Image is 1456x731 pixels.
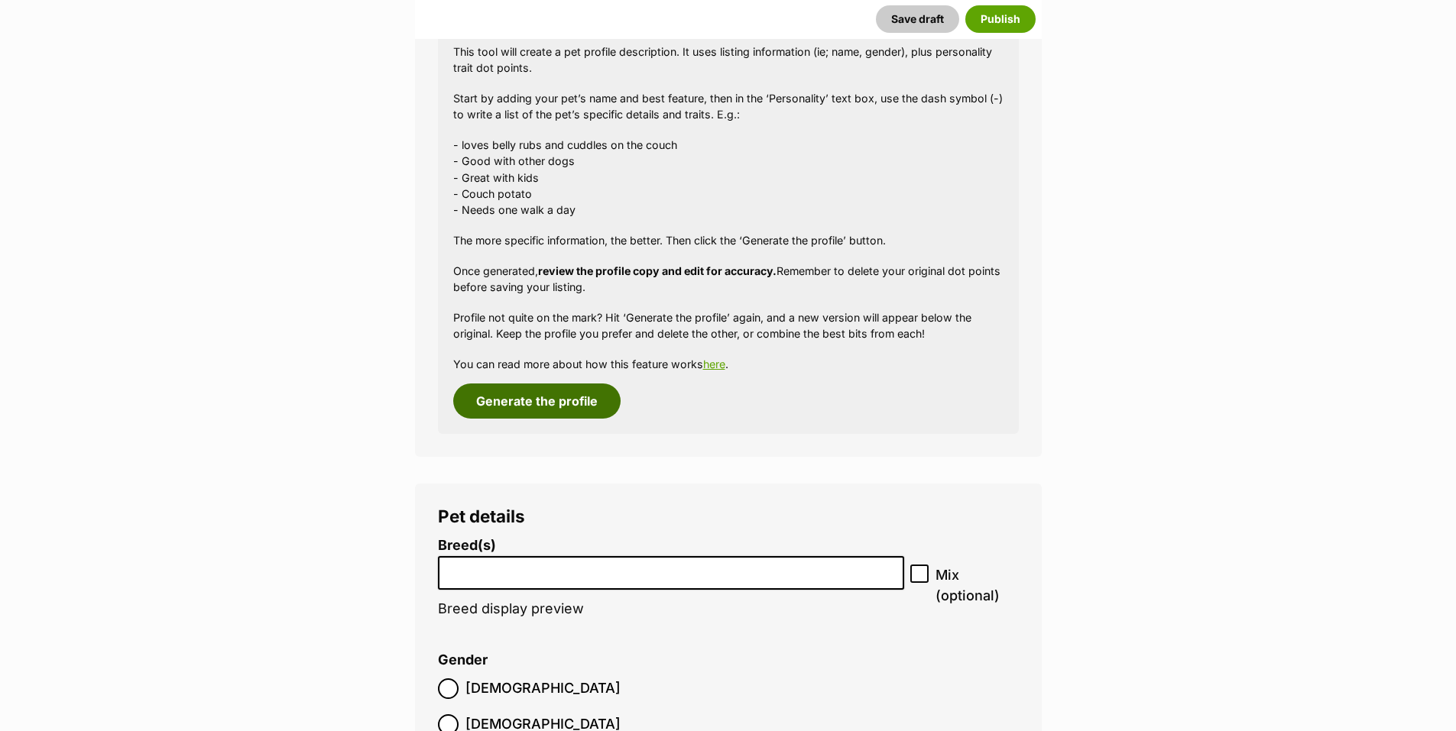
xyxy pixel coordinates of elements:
p: The more specific information, the better. Then click the ‘Generate the profile’ button. [453,232,1004,248]
p: Once generated, Remember to delete your original dot points before saving your listing. [453,263,1004,296]
p: Start by adding your pet’s name and best feature, then in the ‘Personality’ text box, use the das... [453,90,1004,123]
strong: review the profile copy and edit for accuracy. [538,264,777,277]
p: - loves belly rubs and cuddles on the couch - Good with other dogs - Great with kids - Couch pota... [453,137,1004,218]
span: Mix (optional) [936,564,1018,606]
button: Save draft [876,5,959,33]
button: Generate the profile [453,383,621,419]
p: This tool will create a pet profile description. It uses listing information (ie; name, gender), ... [453,44,1004,76]
p: Profile not quite on the mark? Hit ‘Generate the profile’ again, and a new version will appear be... [453,309,1004,342]
label: Breed(s) [438,538,905,554]
span: [DEMOGRAPHIC_DATA] [465,678,621,699]
li: Breed display preview [438,538,905,633]
p: You can read more about how this feature works . [453,356,1004,372]
button: Publish [965,5,1036,33]
span: Pet details [438,506,525,526]
a: here [703,357,725,370]
label: Gender [438,652,488,668]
